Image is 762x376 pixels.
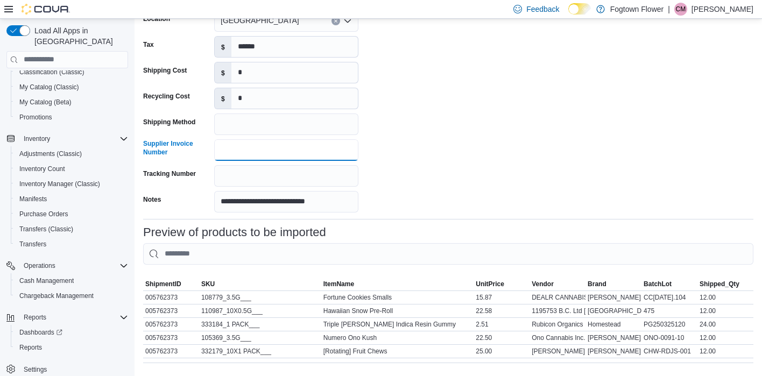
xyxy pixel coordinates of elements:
a: Promotions [15,111,57,124]
div: 12.00 [697,291,753,304]
button: BatchLot [641,278,697,290]
button: Classification (Classic) [11,65,132,80]
div: Numero Ono Kush [321,331,474,344]
div: 2.51 [474,318,530,331]
span: Transfers [19,240,46,249]
p: Fogtown Flower [610,3,664,16]
button: ItemName [321,278,474,290]
p: [PERSON_NAME] [692,3,753,16]
span: [GEOGRAPHIC_DATA] [221,14,299,27]
div: Cameron McCrae [674,3,687,16]
span: My Catalog (Beta) [15,96,128,109]
label: Shipping Cost [143,66,187,75]
span: SKU [201,280,215,288]
span: Inventory Manager (Classic) [19,180,100,188]
div: [PERSON_NAME] [585,291,641,304]
div: ONO-0091-10 [641,331,697,344]
button: Reports [11,340,132,355]
div: Hawaiian Snow Pre-Roll [321,304,474,317]
span: ItemName [323,280,354,288]
span: Purchase Orders [15,208,128,221]
span: Dashboards [15,326,128,339]
div: [GEOGRAPHIC_DATA] [585,304,641,317]
a: Purchase Orders [15,208,73,221]
div: 22.58 [474,304,530,317]
div: CC[DATE].104 [641,291,697,304]
button: Inventory [19,132,54,145]
span: Settings [19,363,128,376]
div: Rubicon Organics Inc [530,318,585,331]
a: Transfers [15,238,51,251]
div: 22.50 [474,331,530,344]
span: Vendor [532,280,554,288]
a: Reports [15,341,46,354]
span: My Catalog (Beta) [19,98,72,107]
button: Transfers [11,237,132,252]
span: Manifests [19,195,47,203]
span: Inventory [24,134,50,143]
button: Promotions [11,110,132,125]
span: Operations [24,261,55,270]
button: Inventory Count [11,161,132,176]
label: Tracking Number [143,169,196,178]
span: CM [676,3,686,16]
span: Manifests [15,193,128,205]
span: Promotions [15,111,128,124]
span: Reports [24,313,46,322]
span: Reports [19,343,42,352]
button: Cash Management [11,273,132,288]
button: Purchase Orders [11,207,132,222]
div: 005762373 [143,291,199,304]
span: ShipmentID [145,280,181,288]
span: Chargeback Management [15,289,128,302]
button: SKU [199,278,321,290]
div: 12.00 [697,331,753,344]
span: Settings [24,365,47,374]
a: Classification (Classic) [15,66,89,79]
a: Settings [19,363,51,376]
button: Operations [2,258,132,273]
div: Homestead [585,318,641,331]
button: UnitPrice [474,278,530,290]
button: My Catalog (Classic) [11,80,132,95]
a: Chargeback Management [15,289,98,302]
button: ShipmentID [143,278,199,290]
button: Chargeback Management [11,288,132,303]
label: $ [215,88,231,109]
div: 475 [641,304,697,317]
a: Dashboards [11,325,132,340]
input: Dark Mode [568,3,591,15]
div: 005762373 [143,345,199,358]
a: Cash Management [15,274,78,287]
a: My Catalog (Beta) [15,96,76,109]
h3: Preview of products to be imported [143,226,326,239]
button: Operations [19,259,60,272]
label: Location [143,15,173,23]
div: 005762373 [143,318,199,331]
a: My Catalog (Classic) [15,81,83,94]
button: Transfers (Classic) [11,222,132,237]
a: Inventory Manager (Classic) [15,178,104,190]
span: Brand [588,280,606,288]
div: 108779_3.5G___ [199,291,321,304]
span: Inventory Manager (Classic) [15,178,128,190]
span: Adjustments (Classic) [15,147,128,160]
button: My Catalog (Beta) [11,95,132,110]
span: Transfers (Classic) [19,225,73,233]
div: 332179_10X1 PACK___ [199,345,321,358]
label: Notes [143,195,161,204]
label: Recycling Cost [143,92,190,101]
button: Manifests [11,191,132,207]
div: 24.00 [697,318,753,331]
img: Cova [22,4,70,15]
span: Inventory [19,132,128,145]
span: BatchLot [644,280,672,288]
span: My Catalog (Classic) [15,81,128,94]
span: Operations [19,259,128,272]
span: Cash Management [15,274,128,287]
div: 15.87 [474,291,530,304]
div: 25.00 [474,345,530,358]
span: Promotions [19,113,52,122]
span: Classification (Classic) [15,66,128,79]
